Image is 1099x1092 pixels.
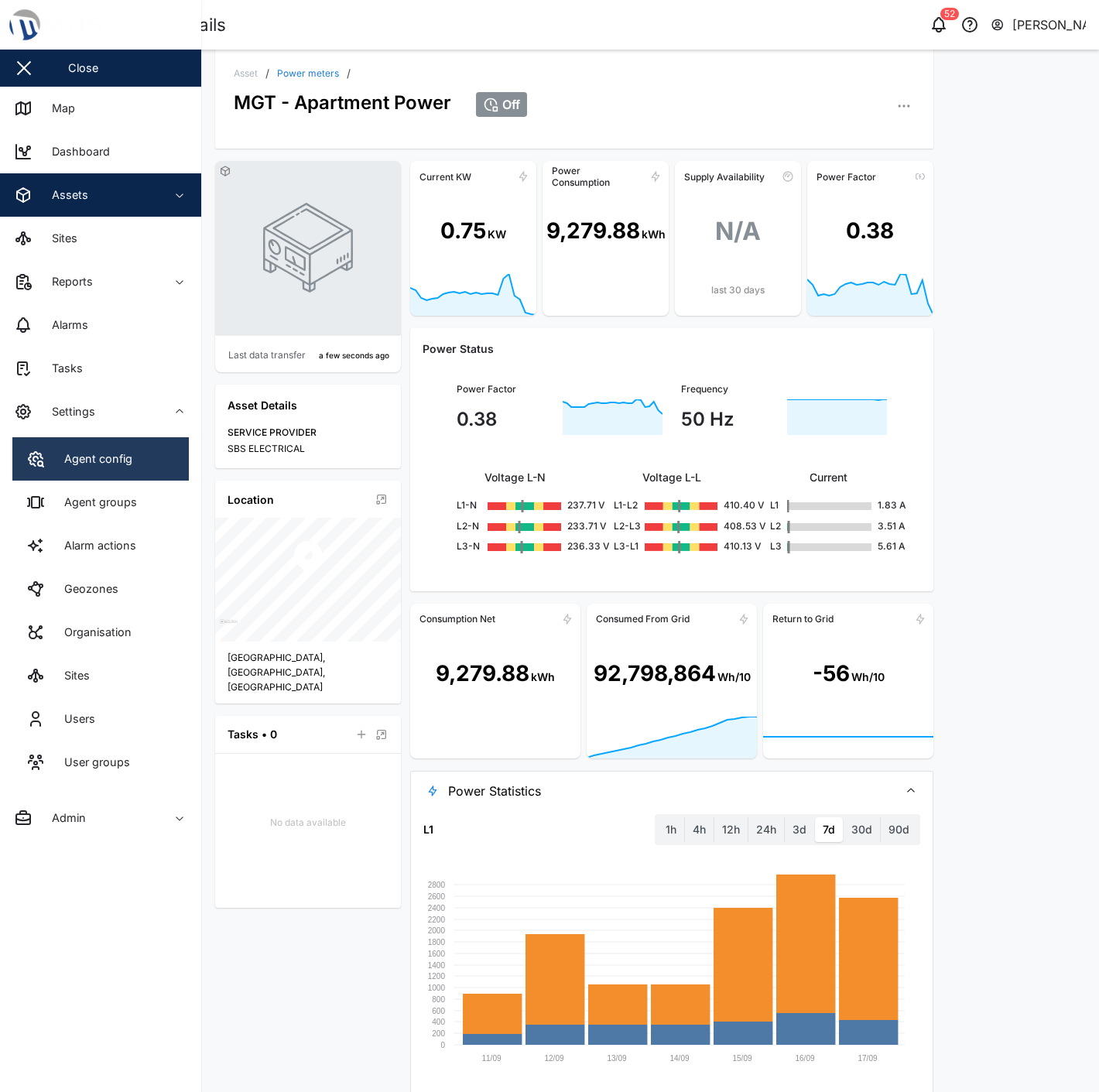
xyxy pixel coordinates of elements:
a: Power meters [277,69,339,78]
text: 800 [432,994,445,1003]
div: 1.83 A [878,498,887,513]
div: L3 [770,539,781,554]
button: Power Statistics [411,772,933,810]
a: Sites [12,654,189,697]
label: 24h [748,817,784,842]
text: 14/09 [669,1054,689,1063]
div: Location [228,491,274,508]
div: Geozones [53,580,118,597]
div: Supply Availability [684,171,765,183]
div: kWh [531,669,555,686]
div: Organisation [53,624,132,641]
div: -56 [813,657,850,690]
span: Off [502,98,520,111]
a: Agent config [12,437,189,481]
div: 236.33 V [567,539,573,554]
text: 2000 [428,926,446,934]
div: Asset Details [228,397,389,414]
div: 5.61 A [878,539,887,554]
div: Power Consumption [552,165,633,188]
a: Geozones [12,567,189,611]
text: 600 [432,1006,445,1015]
text: 200 [432,1029,445,1037]
div: L2-N [457,519,481,534]
div: 237.71 V [567,498,573,513]
div: KW [488,226,506,243]
div: Tasks [40,360,83,377]
div: Assets [40,187,88,204]
a: User groups [12,741,189,784]
div: 233.71 V [567,519,573,534]
div: 0.38 [457,405,556,433]
text: 2800 [428,880,446,888]
div: 408.53 V [724,519,730,534]
div: Alarm actions [53,537,136,554]
div: 52 [940,8,959,20]
div: Map [40,100,75,117]
div: [GEOGRAPHIC_DATA], [GEOGRAPHIC_DATA], [GEOGRAPHIC_DATA] [228,651,389,694]
label: 1h [658,817,684,842]
div: Current KW [419,171,471,183]
div: kWh [642,226,666,243]
a: Users [12,697,189,741]
text: 2200 [428,915,446,923]
div: No data available [215,816,401,830]
div: 410.40 V [724,498,730,513]
div: Tasks • 0 [228,726,277,743]
text: 11/09 [481,1054,501,1063]
text: 2600 [428,892,446,900]
label: 7d [815,817,843,842]
text: 17/09 [858,1054,877,1063]
div: L3-L1 [614,539,639,554]
div: Settings [40,403,95,420]
div: [PERSON_NAME] [1012,15,1087,35]
label: 3d [785,817,814,842]
img: Main Logo [8,8,209,42]
text: 400 [432,1017,445,1025]
div: 410.13 V [724,539,730,554]
div: User groups [53,754,130,771]
div: Alarms [40,317,88,334]
div: Power Status [423,341,921,358]
span: Power Statistics [448,772,886,810]
text: 13/09 [607,1054,626,1063]
label: 4h [685,817,714,842]
div: Wh/10 [717,669,751,686]
div: a few seconds ago [319,350,389,362]
div: Voltage L-N [457,469,573,486]
div: L1-N [457,498,481,513]
div: L1 [423,821,433,838]
label: 30d [844,817,880,842]
label: 12h [714,817,748,842]
text: 15/09 [732,1054,751,1063]
div: 0.38 [846,214,894,248]
text: 12/09 [544,1054,563,1063]
a: Mapbox logo [220,619,238,637]
button: [PERSON_NAME] [990,14,1087,36]
div: SERVICE PROVIDER [228,426,389,440]
div: Current [770,469,887,486]
div: Close [68,60,98,77]
text: 1400 [428,960,446,969]
div: Users [53,710,95,727]
div: Power Factor [817,171,876,183]
div: Return to Grid [772,613,834,625]
div: Last data transfer [228,348,306,363]
div: Wh/10 [851,669,885,686]
div: 9,279.88 [436,657,529,690]
label: 90d [881,817,917,842]
text: 1600 [428,949,446,957]
div: 0.75 [440,214,486,248]
div: / [347,68,351,79]
text: 1000 [428,983,446,991]
div: Frequency [681,382,887,397]
div: Sites [53,667,90,684]
a: Organisation [12,611,189,654]
div: Asset [234,69,258,78]
text: 1800 [428,937,446,946]
div: / [265,68,269,79]
div: 3.51 A [878,519,887,534]
text: 16/09 [795,1054,814,1063]
div: Agent config [53,450,132,467]
div: Dashboard [40,143,110,160]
